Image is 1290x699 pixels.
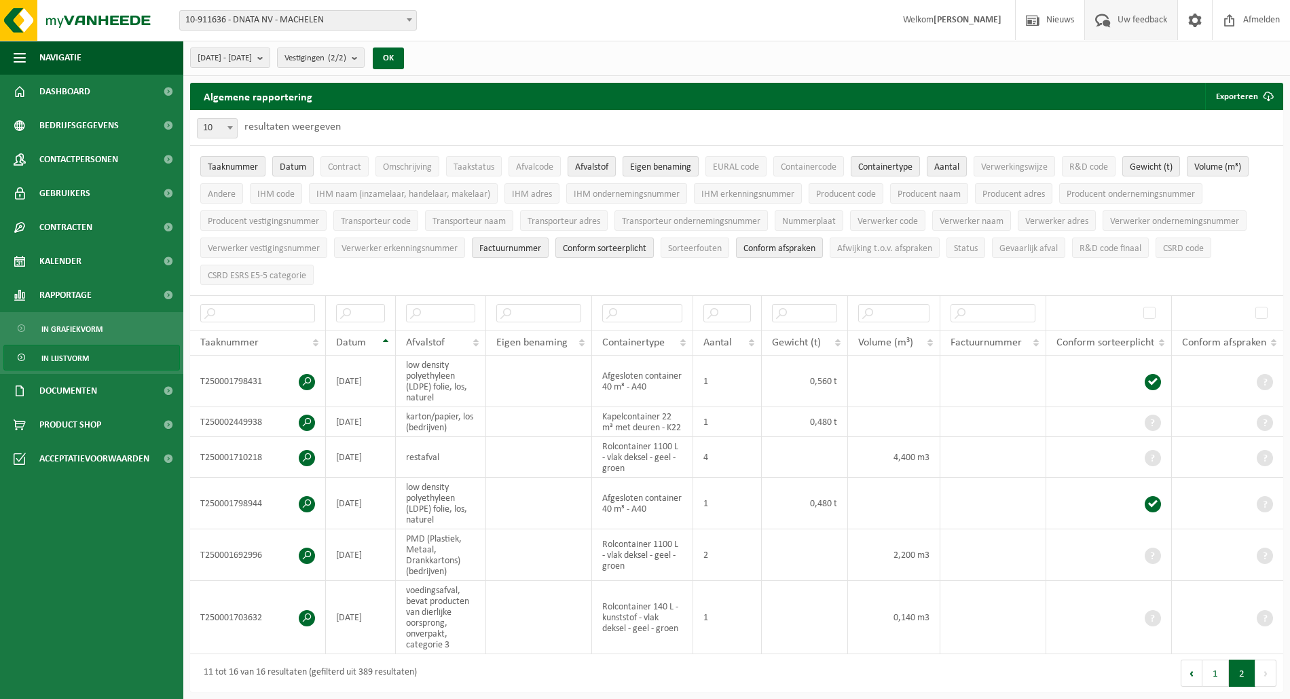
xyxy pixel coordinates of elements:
button: IHM erkenningsnummerIHM erkenningsnummer: Activate to sort [694,183,802,204]
td: T250001798431 [190,356,326,407]
button: IHM adresIHM adres: Activate to sort [504,183,559,204]
button: Producent adresProducent adres: Activate to sort [975,183,1052,204]
button: Verwerker codeVerwerker code: Activate to sort [850,210,925,231]
button: Transporteur codeTransporteur code: Activate to sort [333,210,418,231]
span: IHM erkenningsnummer [701,189,794,200]
h2: Algemene rapportering [190,83,326,110]
button: Afwijking t.o.v. afsprakenAfwijking t.o.v. afspraken: Activate to sort [830,238,940,258]
button: CSRD ESRS E5-5 categorieCSRD ESRS E5-5 categorie: Activate to sort [200,265,314,285]
td: 4,400 m3 [848,437,940,478]
span: Producent naam [898,189,961,200]
span: Taakstatus [454,162,494,172]
span: 10 [198,119,237,138]
button: Producent codeProducent code: Activate to sort [809,183,883,204]
span: IHM naam (inzamelaar, handelaar, makelaar) [316,189,490,200]
button: Verwerker vestigingsnummerVerwerker vestigingsnummer: Activate to sort [200,238,327,258]
button: Producent vestigingsnummerProducent vestigingsnummer: Activate to sort [200,210,327,231]
td: [DATE] [326,478,396,529]
td: T250001703632 [190,581,326,654]
td: voedingsafval, bevat producten van dierlijke oorsprong, onverpakt, categorie 3 [396,581,486,654]
span: Documenten [39,374,97,408]
td: [DATE] [326,581,396,654]
span: Kalender [39,244,81,278]
count: (2/2) [328,54,346,62]
td: [DATE] [326,437,396,478]
span: Acceptatievoorwaarden [39,442,149,476]
td: Rolcontainer 140 L - kunststof - vlak deksel - geel - groen [592,581,693,654]
button: Volume (m³)Volume (m³): Activate to sort [1187,156,1249,176]
span: Transporteur ondernemingsnummer [622,216,760,227]
span: Product Shop [39,408,101,442]
span: Navigatie [39,41,81,75]
span: Omschrijving [383,162,432,172]
span: Conform afspraken [1182,337,1266,348]
td: Rolcontainer 1100 L - vlak deksel - geel - groen [592,437,693,478]
button: AantalAantal: Activate to sort [927,156,967,176]
button: Conform sorteerplicht : Activate to sort [555,238,654,258]
button: Next [1255,660,1276,687]
button: Verwerker ondernemingsnummerVerwerker ondernemingsnummer: Activate to sort [1103,210,1247,231]
td: 1 [693,356,762,407]
td: 1 [693,581,762,654]
span: Vestigingen [284,48,346,69]
span: Afvalstof [406,337,445,348]
span: Producent code [816,189,876,200]
button: 1 [1202,660,1229,687]
td: restafval [396,437,486,478]
span: Afvalcode [516,162,553,172]
span: Verwerkingswijze [981,162,1048,172]
button: R&D codeR&amp;D code: Activate to sort [1062,156,1116,176]
span: Verwerker code [858,216,918,227]
button: Vestigingen(2/2) [277,48,365,68]
span: 10-911636 - DNATA NV - MACHELEN [180,11,416,30]
button: TaakstatusTaakstatus: Activate to sort [446,156,502,176]
span: Datum [280,162,306,172]
button: Transporteur adresTransporteur adres: Activate to sort [520,210,608,231]
span: Verwerker erkenningsnummer [342,244,458,254]
span: Verwerker ondernemingsnummer [1110,216,1239,227]
button: SorteerfoutenSorteerfouten: Activate to sort [661,238,729,258]
button: Gewicht (t)Gewicht (t): Activate to sort [1122,156,1180,176]
td: 4 [693,437,762,478]
a: In lijstvorm [3,345,180,371]
td: T250001798944 [190,478,326,529]
span: Producent vestigingsnummer [208,216,319,227]
td: 0,480 t [762,407,849,437]
td: [DATE] [326,407,396,437]
span: Gevaarlijk afval [999,244,1058,254]
button: TaaknummerTaaknummer: Activate to sort [200,156,265,176]
td: 1 [693,407,762,437]
button: ContractContract: Activate to sort [320,156,369,176]
span: Volume (m³) [858,337,913,348]
span: Conform sorteerplicht [563,244,646,254]
button: StatusStatus: Activate to sort [946,238,985,258]
span: Andere [208,189,236,200]
span: R&D code [1069,162,1108,172]
span: CSRD ESRS E5-5 categorie [208,271,306,281]
td: T250001710218 [190,437,326,478]
button: R&D code finaalR&amp;D code finaal: Activate to sort [1072,238,1149,258]
span: Aantal [934,162,959,172]
button: DatumDatum: Activate to invert sorting [272,156,314,176]
span: Producent adres [982,189,1045,200]
button: AfvalcodeAfvalcode: Activate to sort [509,156,561,176]
span: 10 [197,118,238,138]
span: R&D code finaal [1080,244,1141,254]
span: Status [954,244,978,254]
td: [DATE] [326,529,396,581]
span: Producent ondernemingsnummer [1067,189,1195,200]
span: Verwerker vestigingsnummer [208,244,320,254]
button: NummerplaatNummerplaat: Activate to sort [775,210,843,231]
td: Kapelcontainer 22 m³ met deuren - K22 [592,407,693,437]
td: Afgesloten container 40 m³ - A40 [592,478,693,529]
td: 2,200 m3 [848,529,940,581]
td: 0,140 m3 [848,581,940,654]
button: AndereAndere: Activate to sort [200,183,243,204]
span: Datum [336,337,366,348]
span: EURAL code [713,162,759,172]
span: Afwijking t.o.v. afspraken [837,244,932,254]
button: Verwerker naamVerwerker naam: Activate to sort [932,210,1011,231]
span: Contactpersonen [39,143,118,176]
td: T250001692996 [190,529,326,581]
button: FactuurnummerFactuurnummer: Activate to sort [472,238,549,258]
